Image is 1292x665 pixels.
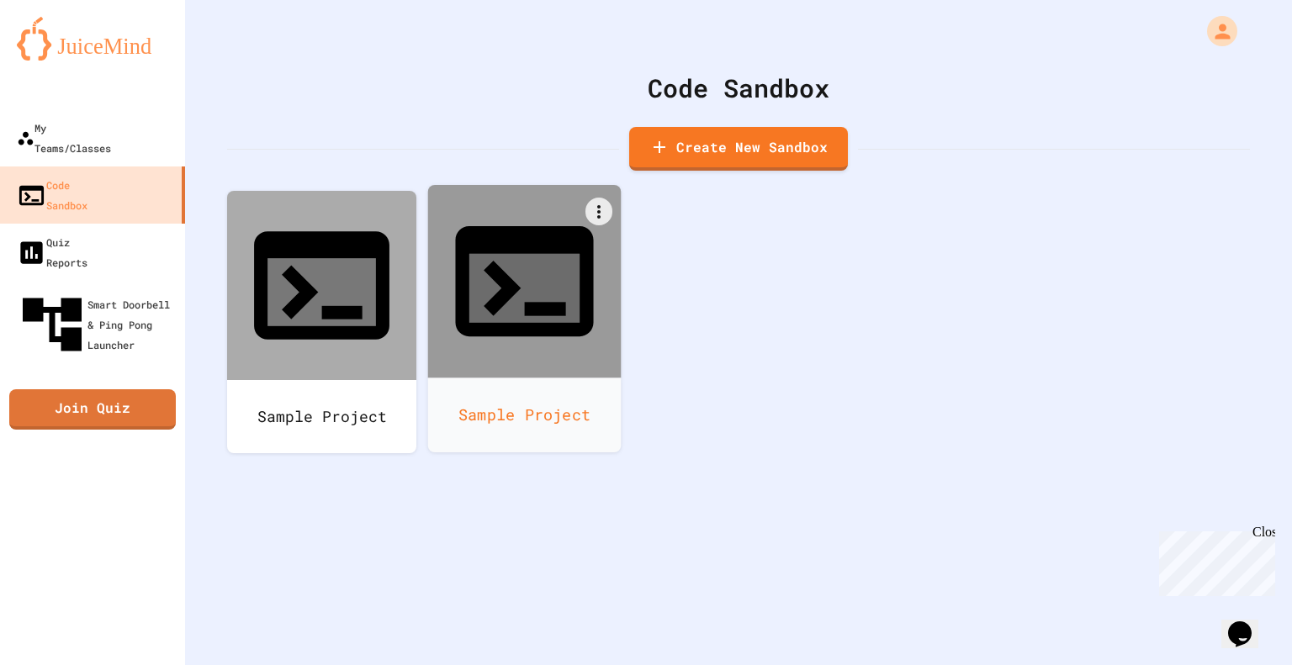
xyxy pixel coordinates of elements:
[17,118,111,158] div: My Teams/Classes
[428,377,622,452] div: Sample Project
[1221,598,1275,648] iframe: chat widget
[428,185,622,452] a: Sample Project
[629,127,848,171] a: Create New Sandbox
[17,175,87,215] div: Code Sandbox
[227,380,416,453] div: Sample Project
[227,69,1250,107] div: Code Sandbox
[17,232,87,272] div: Quiz Reports
[17,289,178,360] div: Smart Doorbell & Ping Pong Launcher
[1152,525,1275,596] iframe: chat widget
[7,7,116,107] div: Chat with us now!Close
[9,389,176,430] a: Join Quiz
[227,191,416,453] a: Sample Project
[1189,12,1242,50] div: My Account
[17,17,168,61] img: logo-orange.svg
